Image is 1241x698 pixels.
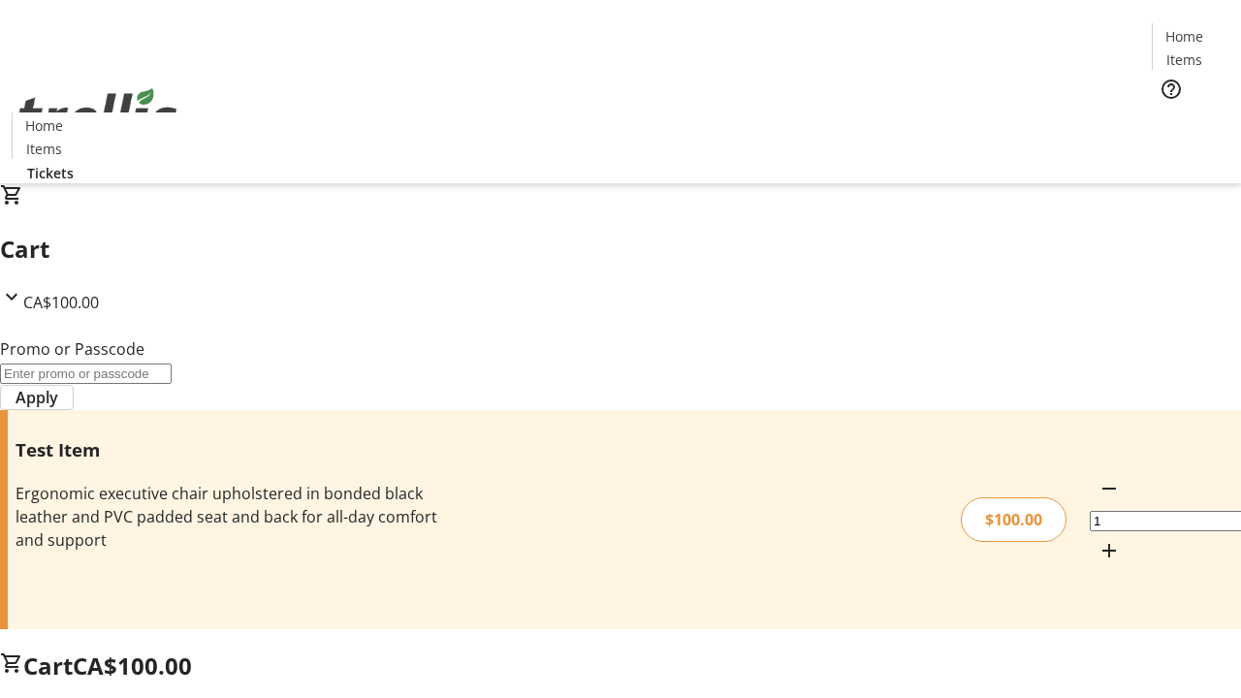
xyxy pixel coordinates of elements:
[1166,49,1202,70] span: Items
[25,115,63,136] span: Home
[1167,112,1214,133] span: Tickets
[12,67,184,164] img: Orient E2E Organization MorWpmMO7W's Logo
[961,497,1066,542] div: $100.00
[16,436,439,463] h3: Test Item
[13,139,75,159] a: Items
[16,386,58,409] span: Apply
[13,115,75,136] a: Home
[73,650,192,682] span: CA$100.00
[1152,112,1229,133] a: Tickets
[1153,26,1215,47] a: Home
[1165,26,1203,47] span: Home
[23,292,99,313] span: CA$100.00
[12,163,89,183] a: Tickets
[1152,70,1191,109] button: Help
[1090,531,1129,570] button: Increment by one
[26,139,62,159] span: Items
[27,163,74,183] span: Tickets
[1153,49,1215,70] a: Items
[1090,469,1129,508] button: Decrement by one
[16,482,439,552] div: Ergonomic executive chair upholstered in bonded black leather and PVC padded seat and back for al...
